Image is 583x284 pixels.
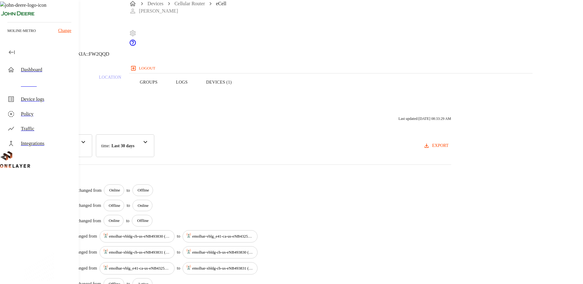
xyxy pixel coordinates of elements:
[192,265,254,271] p: emolhar-xbldg-cb-us-eNB493831 (#DH240725609::NOKIA::ASIB)
[90,63,131,102] a: Location
[127,202,130,209] p: to
[139,7,178,15] p: [PERSON_NAME]
[129,63,158,73] button: logout
[167,63,197,102] button: Logs
[127,187,130,194] p: to
[15,172,451,179] p: 8 results
[77,202,101,209] p: changed from
[73,233,97,239] p: changed from
[109,265,171,271] p: emolhar-vblg_e41-ca-us-eNB432538 (#EB211210933::NOKIA::FW2QQD)
[109,249,171,255] p: emolhar-xbldg-cb-us-eNB493831 (#DH240725609::NOKIA::ASIB)
[109,218,120,224] p: Online
[131,63,167,102] button: Groups
[78,187,101,194] p: changed from
[129,42,136,47] span: Support Portal
[112,143,135,149] p: Last 30 days
[138,187,149,193] p: Offline
[175,1,205,6] a: Cellular Router
[177,265,180,271] p: to
[126,218,129,224] p: to
[73,265,97,271] p: changed from
[192,233,254,239] p: emolhar-vblg_e41-ca-us-eNB432538 (#EB211210933::NOKIA::FW2QQD)
[77,218,101,224] p: changed from
[109,203,120,209] p: Offline
[137,218,148,224] p: Offline
[148,1,163,6] a: Devices
[197,63,241,102] button: Devices (1)
[73,249,97,255] p: changed from
[138,203,148,209] p: Online
[129,63,533,73] a: logout
[192,249,254,255] p: emolhar-vbldg-cb-us-eNB493830 (#DH240725611::NOKIA::ASIB)
[109,233,171,239] p: emolhar-vbldg-cb-us-eNB493830 (#DH240725611::NOKIA::ASIB)
[129,42,136,47] a: onelayer-support
[422,140,451,152] button: export
[399,116,451,121] p: Last updated: [DATE] 08:33:29 AM
[109,187,120,193] p: Online
[177,249,180,255] p: to
[177,233,180,239] p: to
[101,143,110,149] p: time :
